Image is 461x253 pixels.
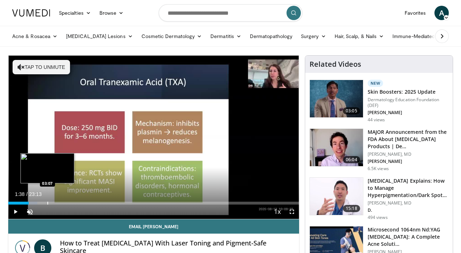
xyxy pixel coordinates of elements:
video-js: Video Player [8,56,299,219]
img: 5d8405b0-0c3f-45ed-8b2f-ed15b0244802.150x105_q85_crop-smart_upscale.jpg [310,80,363,117]
img: VuMedi Logo [12,9,50,17]
p: Dermatology Education Foundation (DEF) [368,97,448,108]
a: Hair, Scalp, & Nails [330,29,388,43]
h3: Microsecond 1064nm Nd:YAG [MEDICAL_DATA]: A Complete Acne Soluti… [368,226,448,248]
p: [PERSON_NAME], MD [368,200,448,206]
input: Search topics, interventions [159,4,302,22]
a: Acne & Rosacea [8,29,62,43]
h3: Skin Boosters: 2025 Update [368,88,448,95]
a: [MEDICAL_DATA] Lesions [62,29,137,43]
span: 15:18 [343,205,360,212]
button: Tap to unmute [13,60,70,74]
p: 6.5K views [368,166,389,172]
a: Email [PERSON_NAME] [8,219,299,234]
h3: [MEDICAL_DATA] Explains: How to Manage Hyperpigmentation/Dark Spots o… [368,177,448,199]
p: [PERSON_NAME], MD [368,151,448,157]
a: Cosmetic Dermatology [137,29,206,43]
span: 03:05 [343,107,360,114]
button: Unmute [23,205,37,219]
img: b8d0b268-5ea7-42fe-a1b9-7495ab263df8.150x105_q85_crop-smart_upscale.jpg [310,129,363,166]
img: e1503c37-a13a-4aad-9ea8-1e9b5ff728e6.150x105_q85_crop-smart_upscale.jpg [310,178,363,215]
a: Browse [95,6,128,20]
a: Dermatopathology [246,29,297,43]
p: New [368,80,383,87]
a: 03:05 New Skin Boosters: 2025 Update Dermatology Education Foundation (DEF) [PERSON_NAME] 44 views [309,80,448,123]
span: 06:04 [343,156,360,163]
p: 494 views [368,215,388,220]
img: image.jpeg [20,153,74,183]
div: Progress Bar [8,202,299,205]
a: 06:04 MAJOR Announcement from the FDA About [MEDICAL_DATA] Products | De… [PERSON_NAME], MD [PERS... [309,128,448,172]
a: Dermatitis [206,29,246,43]
button: Fullscreen [285,205,299,219]
a: 15:18 [MEDICAL_DATA] Explains: How to Manage Hyperpigmentation/Dark Spots o… [PERSON_NAME], MD D.... [309,177,448,220]
a: Specialties [55,6,95,20]
h3: MAJOR Announcement from the FDA About [MEDICAL_DATA] Products | De… [368,128,448,150]
a: Immune-Mediated [388,29,446,43]
button: Playback Rate [270,205,285,219]
p: D. [368,207,448,213]
p: [PERSON_NAME] [368,159,448,164]
a: A [434,6,449,20]
span: 1:38 [15,191,24,197]
span: 23:13 [29,191,42,197]
a: Surgery [297,29,330,43]
button: Play [8,205,23,219]
a: Favorites [400,6,430,20]
span: / [26,191,28,197]
p: [PERSON_NAME] [368,110,448,116]
h4: Related Videos [309,60,361,69]
p: 44 views [368,117,385,123]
